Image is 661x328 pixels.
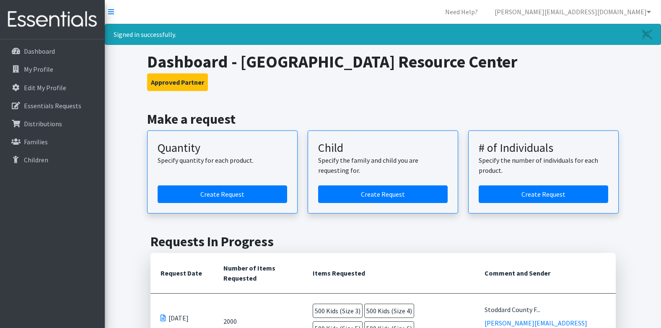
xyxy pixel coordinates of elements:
[3,151,101,168] a: Children
[303,253,474,294] th: Items Requested
[24,102,81,110] p: Essentials Requests
[147,73,208,91] button: Approved Partner
[147,52,619,72] h1: Dashboard - [GEOGRAPHIC_DATA] Resource Center
[474,253,615,294] th: Comment and Sender
[147,111,619,127] h2: Make a request
[488,3,658,20] a: [PERSON_NAME][EMAIL_ADDRESS][DOMAIN_NAME]
[3,61,101,78] a: My Profile
[313,304,363,318] span: 500 Kids (Size 3)
[479,141,608,155] h3: # of Individuals
[24,83,66,92] p: Edit My Profile
[634,24,661,44] a: Close
[364,304,414,318] span: 500 Kids (Size 4)
[3,97,101,114] a: Essentials Requests
[158,185,287,203] a: Create a request by quantity
[3,79,101,96] a: Edit My Profile
[24,138,48,146] p: Families
[150,253,213,294] th: Request Date
[318,141,448,155] h3: Child
[213,253,303,294] th: Number of Items Requested
[24,120,62,128] p: Distributions
[3,43,101,60] a: Dashboard
[24,47,55,55] p: Dashboard
[479,185,608,203] a: Create a request by number of individuals
[3,133,101,150] a: Families
[168,313,189,323] span: [DATE]
[318,155,448,175] p: Specify the family and child you are requesting for.
[150,234,616,250] h2: Requests In Progress
[485,305,605,315] div: Stoddard County F...
[479,155,608,175] p: Specify the number of individuals for each product.
[318,185,448,203] a: Create a request for a child or family
[158,141,287,155] h3: Quantity
[3,115,101,132] a: Distributions
[24,65,53,73] p: My Profile
[105,24,661,45] div: Signed in successfully.
[158,155,287,165] p: Specify quantity for each product.
[3,5,101,34] img: HumanEssentials
[24,156,48,164] p: Children
[438,3,485,20] a: Need Help?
